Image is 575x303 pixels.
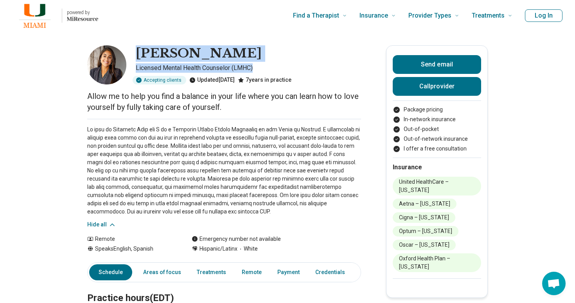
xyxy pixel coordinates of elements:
[87,221,116,229] button: Hide all
[87,245,176,253] div: Speaks English, Spanish
[133,76,186,84] div: Accepting clients
[359,10,388,21] span: Insurance
[87,45,126,84] img: Michelle Hart, Licensed Mental Health Counselor (LMHC)
[393,125,481,133] li: Out-of-pocket
[393,240,456,250] li: Oscar – [US_STATE]
[273,264,304,280] a: Payment
[311,264,350,280] a: Credentials
[393,212,455,223] li: Cigna – [US_STATE]
[393,163,481,172] h2: Insurance
[393,77,481,96] button: Callprovider
[393,55,481,74] button: Send email
[293,10,339,21] span: Find a Therapist
[136,45,262,62] h1: [PERSON_NAME]
[356,264,384,280] a: Other
[189,76,235,84] div: Updated [DATE]
[13,3,98,28] a: Home page
[525,9,562,22] button: Log In
[192,264,231,280] a: Treatments
[393,115,481,124] li: In-network insurance
[393,177,481,195] li: United HealthCare – [US_STATE]
[238,76,291,84] div: 7 years in practice
[393,199,456,209] li: Aetna – [US_STATE]
[472,10,505,21] span: Treatments
[89,264,132,280] a: Schedule
[87,91,361,113] p: Allow me to help you find a balance in your life where you can learn how to love yourself by full...
[393,145,481,153] li: I offer a free consultation
[393,135,481,143] li: Out-of-network insurance
[393,106,481,153] ul: Payment options
[87,235,176,243] div: Remote
[237,245,258,253] span: White
[138,264,186,280] a: Areas of focus
[408,10,451,21] span: Provider Types
[237,264,266,280] a: Remote
[136,63,361,73] p: Licensed Mental Health Counselor (LMHC)
[393,253,481,272] li: Oxford Health Plan – [US_STATE]
[192,235,281,243] div: Emergency number not available
[87,126,361,216] p: Lo ipsu do Sitametc Adip eli S do e Temporin Utlabo Etdolo Magnaaliq en adm Venia qu Nostrud. E u...
[199,245,237,253] span: Hispanic/Latinx
[67,9,98,16] p: powered by
[393,226,458,237] li: Optum – [US_STATE]
[393,106,481,114] li: Package pricing
[542,272,566,295] div: Open chat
